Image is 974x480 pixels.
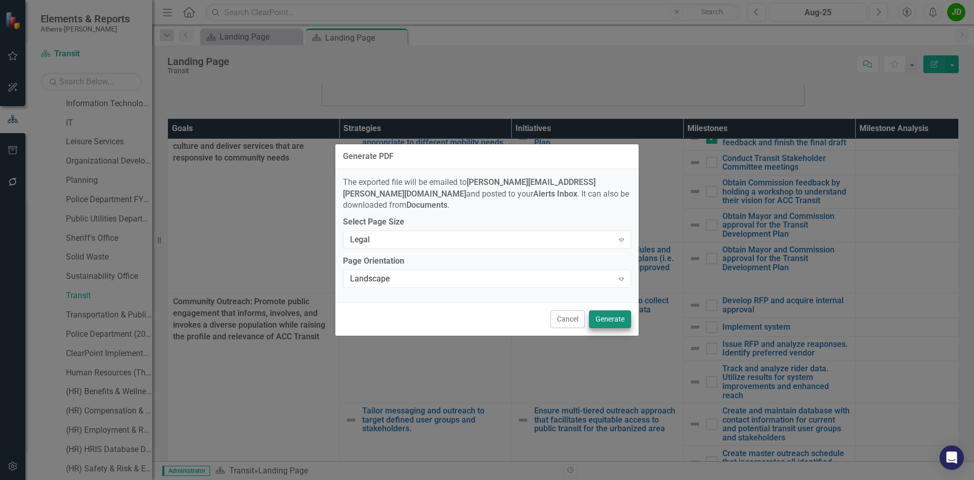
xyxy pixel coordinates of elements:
div: Open Intercom Messenger [940,445,964,470]
div: Generate PDF [343,152,394,161]
label: Select Page Size [343,216,631,228]
div: Landscape [350,273,613,285]
strong: Alerts Inbox [533,189,577,199]
strong: Documents [406,200,447,210]
strong: [PERSON_NAME][EMAIL_ADDRESS][PERSON_NAME][DOMAIN_NAME] [343,177,596,199]
button: Generate [589,310,631,328]
button: Cancel [550,310,585,328]
label: Page Orientation [343,255,631,267]
div: Legal [350,234,613,246]
span: The exported file will be emailed to and posted to your . It can also be downloaded from . [343,177,629,210]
